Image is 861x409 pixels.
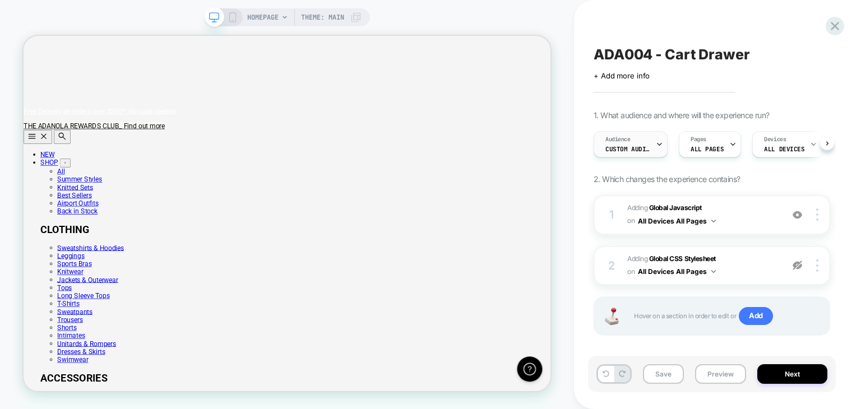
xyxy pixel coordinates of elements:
span: on [627,215,635,227]
a: All [45,175,55,186]
span: Pages [691,136,706,143]
img: Joystick [600,308,623,325]
a: Sweatpants [45,362,92,373]
a: Trousers [45,373,79,384]
a: Leggings [45,288,81,299]
span: + Add more info [594,71,650,80]
span: Audience [605,136,631,143]
a: Tops [45,331,64,341]
span: ALL DEVICES [764,145,804,153]
span: Adding [627,253,777,279]
span: Theme: MAIN [301,8,344,26]
a: Long Sleeve Tops [45,341,115,352]
img: down arrow [711,270,716,273]
a: Shorts [45,384,71,394]
span: Adding [627,202,777,228]
span: Custom Audience [605,145,650,153]
b: Global Javascript [649,203,702,212]
b: Global CSS Stylesheet [649,254,716,263]
a: Intimates [45,394,82,405]
img: close [816,208,818,221]
a: NEW [22,153,41,164]
a: Summer Styles [45,186,105,197]
a: Jackets & Outerwear [45,320,126,331]
span: Hover on a section in order to edit or [634,307,818,325]
a: Knitwear [45,309,80,320]
span: HOMEPAGE [247,8,279,26]
span: 2. Which changes the experience contains? [594,174,740,184]
a: Best Sellers [45,207,91,218]
a: Back in Stock [45,229,99,239]
img: eye [793,261,802,270]
a: T-Shirts [45,352,75,362]
span: 1. What audience and where will the experience run? [594,110,769,120]
span: ALL PAGES [691,145,724,153]
h2: CLOTHING [22,250,703,266]
a: Airport Outfits [45,218,100,229]
span: Devices [764,136,786,143]
span: Add [739,307,773,325]
div: 1 [606,204,617,225]
a: Knitted Sets [45,197,92,207]
button: Next [757,364,827,384]
img: crossed eye [793,210,802,220]
img: down arrow [711,220,716,222]
a: Sweatshirts & Hoodies [45,277,134,288]
span: ADA004 - Cart Drawer [594,46,750,63]
button: All Devices All Pages [638,264,716,278]
button: All Devices All Pages [638,214,716,228]
a: Sports Bras [45,299,91,309]
button: Preview [695,364,746,384]
span: on [627,266,635,278]
img: close [816,259,818,272]
div: 2 [606,255,617,276]
button: Save [643,364,684,384]
a: SHOP [22,164,46,174]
